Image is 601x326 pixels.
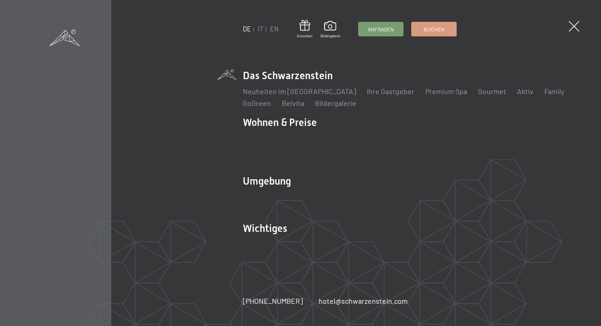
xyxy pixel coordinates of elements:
span: [PHONE_NUMBER] [243,296,303,305]
a: Buchen [412,22,456,36]
a: GoGreen [243,99,271,107]
a: Belvita [282,99,304,107]
a: Family [544,87,564,95]
span: Buchen [424,25,444,33]
a: hotel@schwarzenstein.com [319,296,408,306]
a: Premium Spa [425,87,467,95]
a: Bildergalerie [320,21,340,38]
a: Aktiv [517,87,533,95]
a: Ihre Gastgeber [367,87,414,95]
span: Bildergalerie [320,34,340,39]
a: EN [270,25,279,33]
a: Anfragen [359,22,403,36]
a: DE [243,25,251,33]
a: Bildergalerie [315,99,356,107]
span: Anfragen [368,25,394,33]
img: Wellnesshotel Südtirol SCHWARZENSTEIN - Wellnessurlaub in den Alpen, Wandern und Wellness [24,69,197,242]
a: IT [258,25,263,33]
a: Gourmet [478,87,506,95]
a: Neuheiten im [GEOGRAPHIC_DATA] [243,87,356,95]
span: Gutschein [297,34,312,39]
a: Gutschein [297,20,312,39]
a: [PHONE_NUMBER] [243,296,303,306]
